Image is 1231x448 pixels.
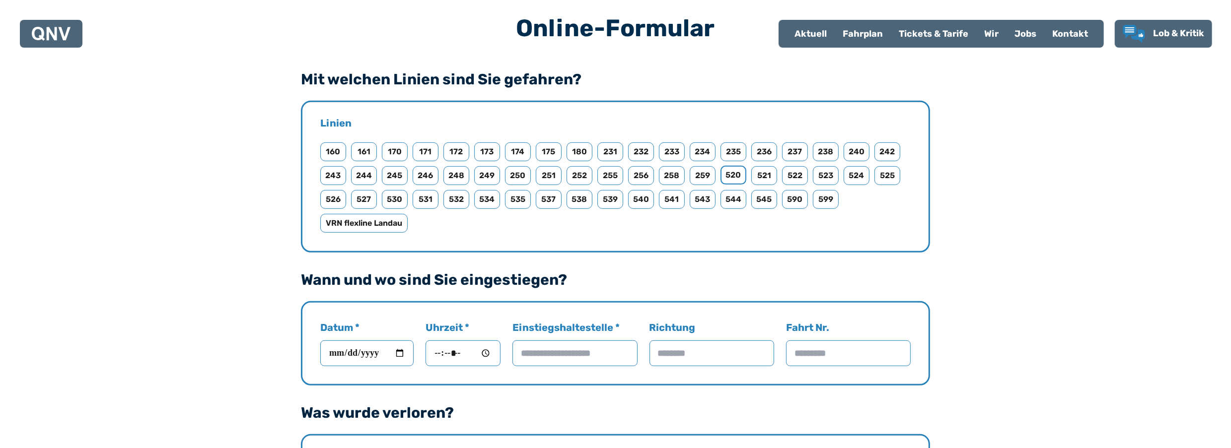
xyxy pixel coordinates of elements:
input: Einstiegshaltestelle * [512,340,637,366]
label: Richtung [650,320,774,366]
span: Lob & Kritik [1153,28,1204,39]
input: Richtung [650,340,774,366]
label: Uhrzeit * [426,320,501,366]
a: Aktuell [787,21,835,47]
a: Fahrplan [835,21,891,47]
legend: Wann und wo sind Sie eingestiegen? [301,272,567,287]
img: QNV Logo [32,27,71,41]
label: Fahrt Nr. [786,320,911,366]
a: QNV Logo [32,24,71,44]
input: Datum * [320,340,414,366]
a: Tickets & Tarife [891,21,976,47]
input: Uhrzeit * [426,340,501,366]
a: Wir [976,21,1007,47]
legend: Mit welchen Linien sind Sie gefahren? [301,72,581,87]
input: Fahrt Nr. [786,340,911,366]
a: Jobs [1007,21,1044,47]
label: Datum * [320,320,414,366]
a: Lob & Kritik [1123,25,1204,43]
a: Kontakt [1044,21,1096,47]
legend: Linien [320,116,352,130]
label: Einstiegshaltestelle * [512,320,637,366]
h3: Online-Formular [301,16,930,40]
legend: Was wurde verloren? [301,405,454,420]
